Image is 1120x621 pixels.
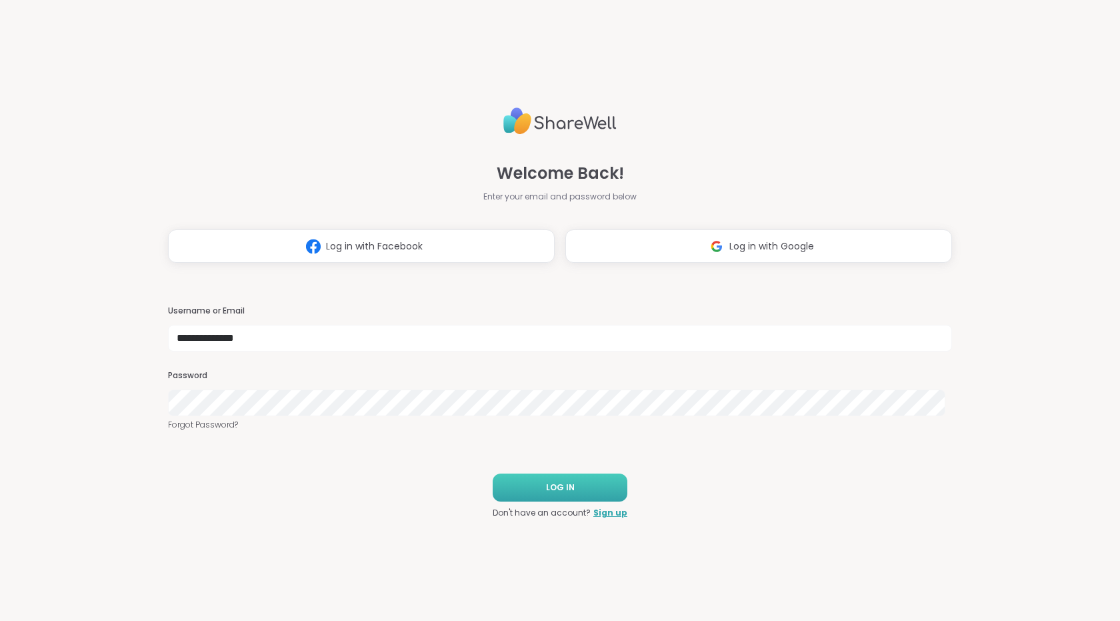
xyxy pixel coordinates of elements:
[301,234,326,259] img: ShareWell Logomark
[546,482,575,494] span: LOG IN
[168,370,952,382] h3: Password
[168,305,952,317] h3: Username or Email
[168,419,952,431] a: Forgot Password?
[493,474,627,502] button: LOG IN
[503,102,617,140] img: ShareWell Logo
[493,507,591,519] span: Don't have an account?
[729,239,814,253] span: Log in with Google
[497,161,624,185] span: Welcome Back!
[704,234,729,259] img: ShareWell Logomark
[483,191,637,203] span: Enter your email and password below
[565,229,952,263] button: Log in with Google
[593,507,627,519] a: Sign up
[326,239,423,253] span: Log in with Facebook
[168,229,555,263] button: Log in with Facebook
